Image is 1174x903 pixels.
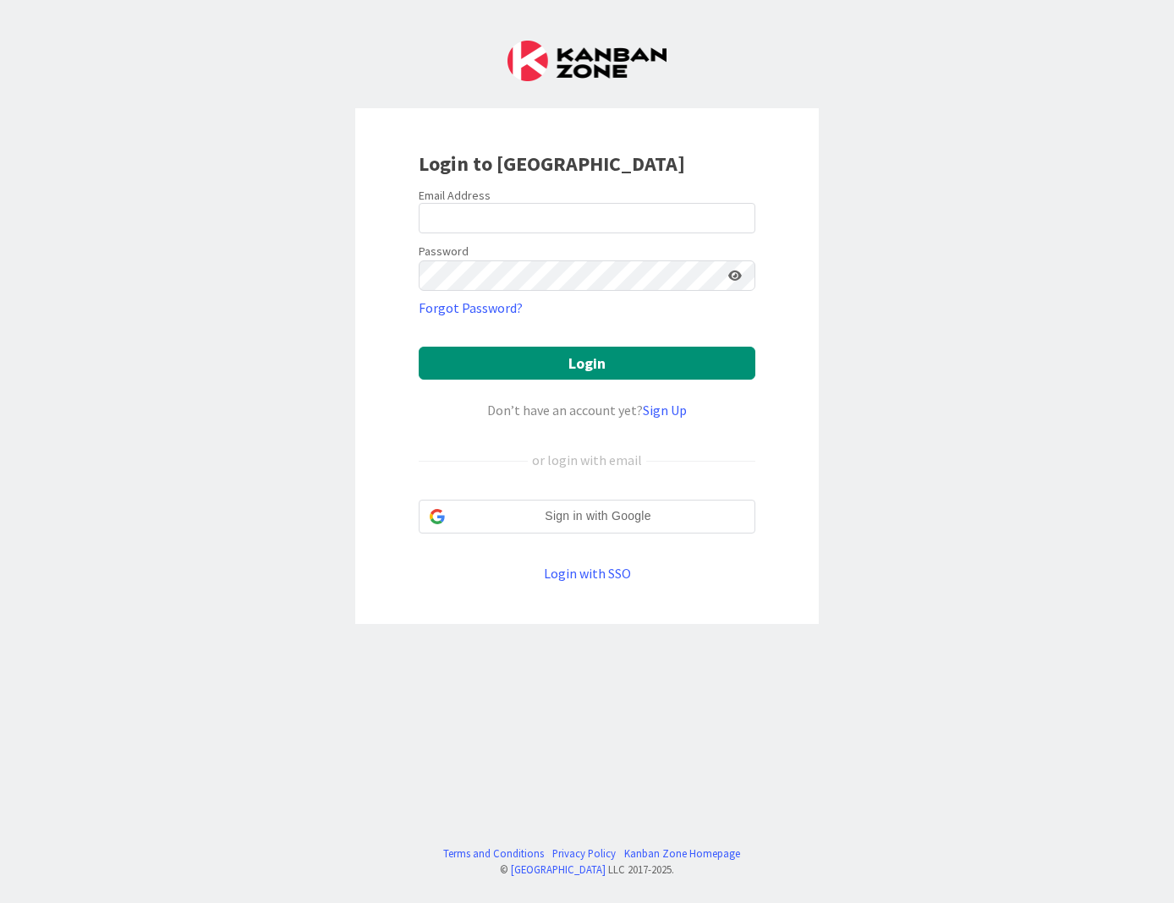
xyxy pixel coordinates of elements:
[419,400,755,420] div: Don’t have an account yet?
[552,846,616,862] a: Privacy Policy
[443,846,544,862] a: Terms and Conditions
[507,41,667,81] img: Kanban Zone
[419,500,755,534] div: Sign in with Google
[419,150,685,177] b: Login to [GEOGRAPHIC_DATA]
[624,846,740,862] a: Kanban Zone Homepage
[419,188,491,203] label: Email Address
[419,298,523,318] a: Forgot Password?
[435,862,740,878] div: © LLC 2017- 2025 .
[643,402,687,419] a: Sign Up
[452,507,744,525] span: Sign in with Google
[511,862,606,876] a: [GEOGRAPHIC_DATA]
[419,347,755,380] button: Login
[544,565,631,582] a: Login with SSO
[419,243,469,260] label: Password
[528,450,646,470] div: or login with email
